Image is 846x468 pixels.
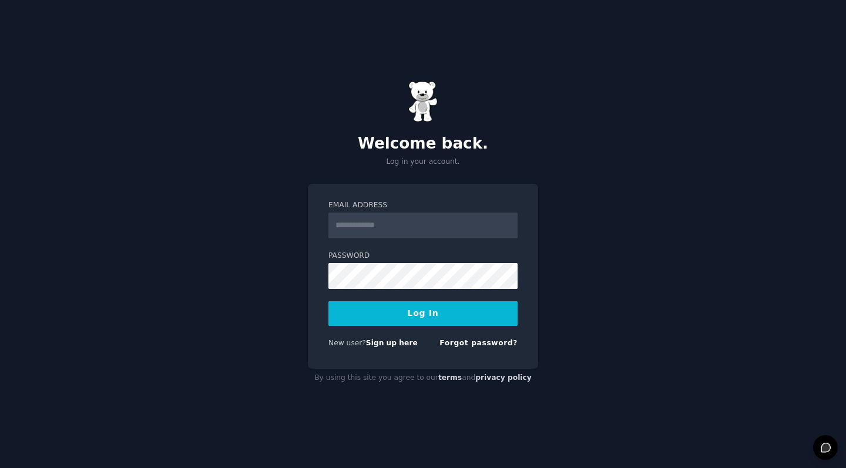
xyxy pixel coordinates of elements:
[328,251,518,261] label: Password
[439,339,518,347] a: Forgot password?
[328,200,518,211] label: Email Address
[438,373,462,382] a: terms
[308,134,538,153] h2: Welcome back.
[366,339,418,347] a: Sign up here
[308,369,538,388] div: By using this site you agree to our and
[408,81,438,122] img: Gummy Bear
[328,339,366,347] span: New user?
[328,301,518,326] button: Log In
[475,373,532,382] a: privacy policy
[308,157,538,167] p: Log in your account.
